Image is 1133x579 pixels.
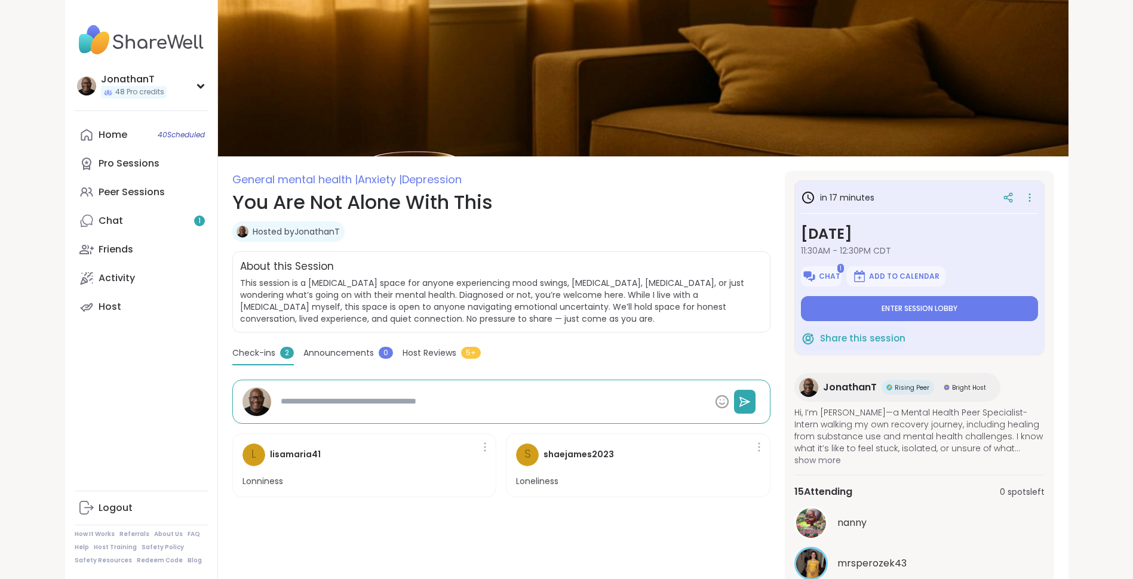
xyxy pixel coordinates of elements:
img: Bright Host [944,384,950,390]
span: Depression [402,172,462,187]
a: Chat1 [75,207,208,235]
h4: lisamaria41 [270,448,321,461]
img: ShareWell Logomark [802,269,816,284]
img: JonathanT [77,76,96,96]
a: About Us [154,530,183,538]
div: Peer Sessions [99,186,165,199]
a: FAQ [188,530,200,538]
h2: About this Session [240,259,334,275]
a: Referrals [119,530,149,538]
span: Hi, I’m [PERSON_NAME]—a Mental Health Peer Specialist-Intern walking my own recovery journey, inc... [794,406,1045,454]
span: 1 [837,264,844,273]
img: JonathanT [242,387,271,416]
span: 5+ [461,347,481,359]
img: Rising Peer [886,384,892,390]
a: Host Training [94,543,137,552]
img: JonathanT [799,378,818,397]
a: nannynanny [794,506,1045,540]
a: Peer Sessions [75,178,208,207]
img: ShareWell Logomark [801,331,815,346]
button: Enter session lobby [801,296,1038,321]
p: Loneliness [516,476,558,488]
h4: shaejames2023 [544,448,614,461]
div: Logout [99,501,133,515]
span: 2 [280,347,294,359]
img: ShareWell Nav Logo [75,19,208,61]
span: Check-ins [232,347,275,359]
h3: in 17 minutes [801,190,874,205]
span: Rising Peer [895,383,929,392]
span: Anxiety | [358,172,402,187]
span: Announcements [303,347,374,359]
span: 11:30AM - 12:30PM CDT [801,245,1038,257]
span: show more [794,454,1045,466]
span: General mental health | [232,172,358,187]
p: Lonniness [242,476,283,488]
div: JonathanT [101,73,167,86]
div: Friends [99,243,133,256]
span: l [251,446,256,463]
span: This session is a [MEDICAL_DATA] space for anyone experiencing mood swings, [MEDICAL_DATA], [MEDI... [240,277,763,325]
span: JonathanT [823,380,877,395]
img: JonathanT [237,226,248,238]
span: 1 [198,216,201,226]
span: 40 Scheduled [158,130,205,140]
span: nanny [837,516,867,530]
a: Logout [75,494,208,522]
a: Safety Policy [142,543,184,552]
img: nanny [796,508,826,538]
button: Chat [801,266,842,287]
a: Redeem Code [137,556,183,565]
span: 15 Attending [794,485,852,499]
h3: [DATE] [801,223,1038,245]
span: 48 Pro credits [115,87,164,97]
span: Add to Calendar [869,272,939,281]
span: Host Reviews [403,347,456,359]
a: Help [75,543,89,552]
a: Safety Resources [75,556,132,565]
a: Home40Scheduled [75,121,208,149]
span: 0 spots left [1000,486,1045,498]
img: mrsperozek43 [796,549,826,578]
span: Share this session [820,332,905,346]
span: 0 [379,347,393,359]
div: Chat [99,214,123,227]
span: mrsperozek43 [837,556,907,571]
button: Share this session [801,326,905,351]
a: Pro Sessions [75,149,208,178]
span: Enter session lobby [882,304,957,313]
a: Friends [75,235,208,264]
a: Hosted byJonathanT [253,226,340,238]
span: Bright Host [952,383,986,392]
div: Host [99,300,121,313]
a: How It Works [75,530,115,538]
div: Home [99,128,127,141]
a: Blog [188,556,202,565]
div: Pro Sessions [99,157,159,170]
span: s [524,446,531,463]
h1: You Are Not Alone With This [232,188,770,217]
a: Host [75,292,208,321]
a: JonathanTJonathanTRising PeerRising PeerBright HostBright Host [794,373,1000,402]
span: Chat [819,272,840,281]
button: Add to Calendar [846,266,945,287]
img: ShareWell Logomark [852,269,867,284]
div: Activity [99,272,135,285]
a: Activity [75,264,208,292]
